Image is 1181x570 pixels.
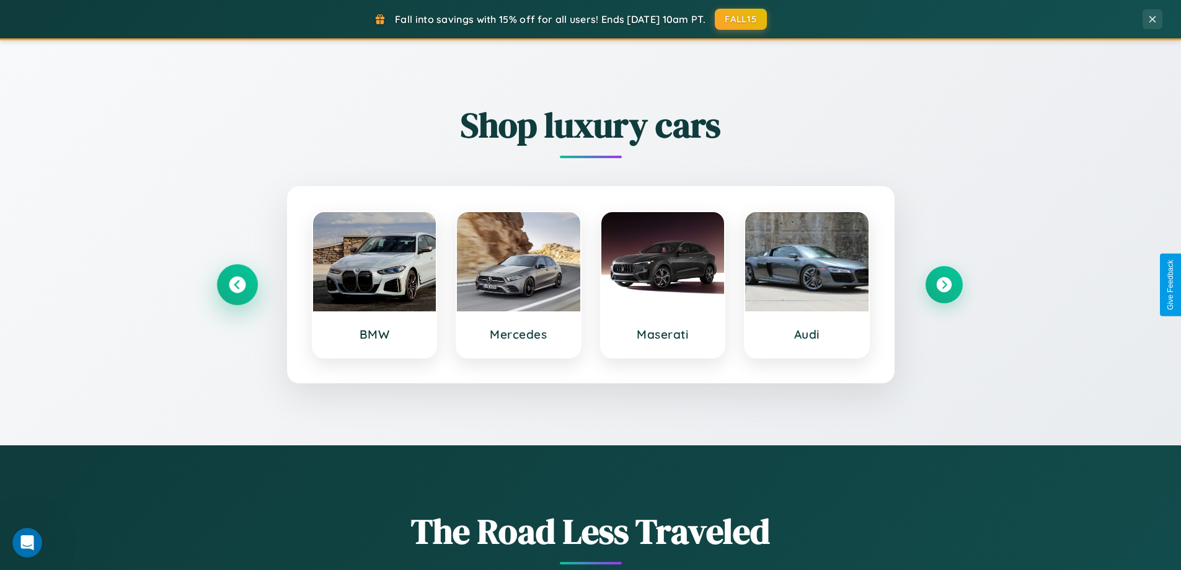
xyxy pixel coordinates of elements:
[614,327,712,342] h3: Maserati
[12,528,42,558] iframe: Intercom live chat
[219,507,963,555] h1: The Road Less Traveled
[1166,260,1175,310] div: Give Feedback
[325,327,424,342] h3: BMW
[469,327,568,342] h3: Mercedes
[395,13,706,25] span: Fall into savings with 15% off for all users! Ends [DATE] 10am PT.
[758,327,856,342] h3: Audi
[219,101,963,149] h2: Shop luxury cars
[715,9,767,30] button: FALL15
